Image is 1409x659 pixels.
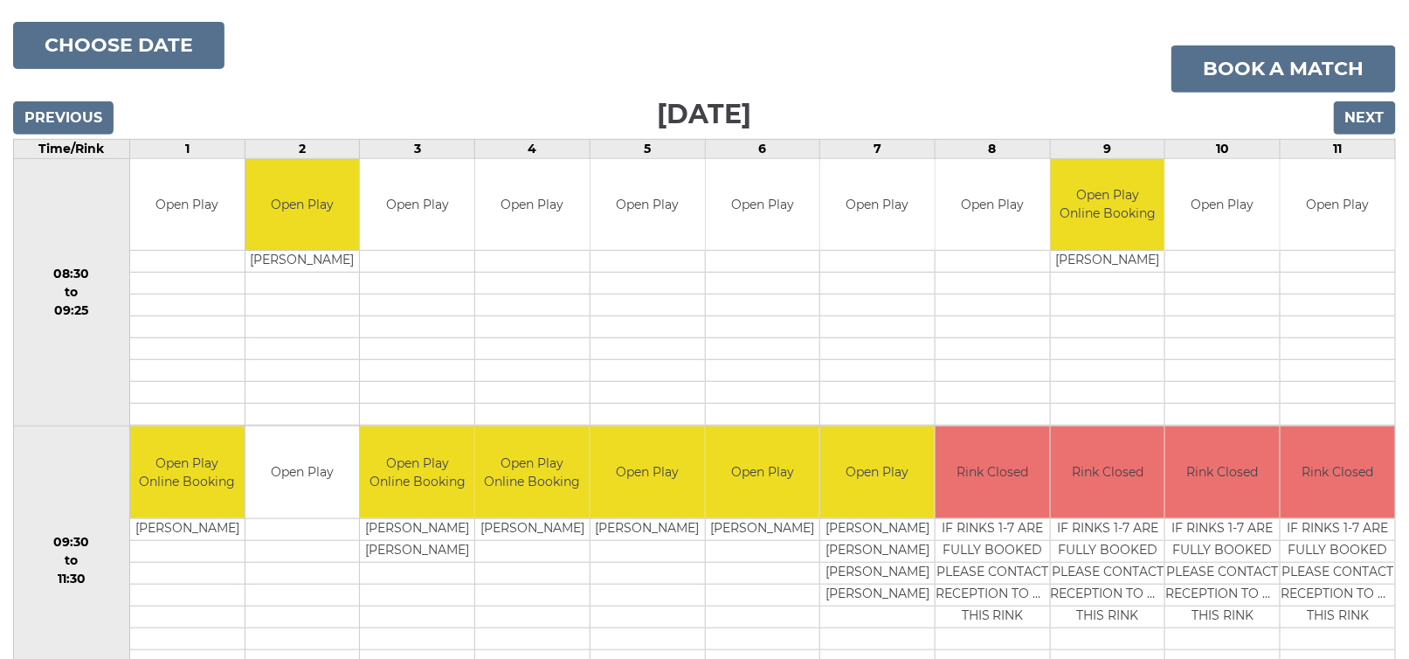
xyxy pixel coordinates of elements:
td: Open Play [591,159,705,251]
td: [PERSON_NAME] [360,518,474,540]
td: Open Play [820,159,935,251]
td: PLEASE CONTACT [1165,562,1280,584]
td: PLEASE CONTACT [936,562,1050,584]
td: 5 [590,139,705,158]
td: PLEASE CONTACT [1281,562,1395,584]
input: Next [1334,101,1396,135]
td: Rink Closed [1281,427,1395,518]
td: IF RINKS 1-7 ARE [936,518,1050,540]
td: RECEPTION TO BOOK [1281,584,1395,606]
td: 7 [820,139,936,158]
td: THIS RINK [936,606,1050,628]
td: Open Play [130,159,245,251]
td: FULLY BOOKED [936,540,1050,562]
td: Open Play [245,427,360,518]
td: Open Play [820,427,935,518]
td: [PERSON_NAME] [820,562,935,584]
td: Open Play [1165,159,1280,251]
td: Open Play [475,159,590,251]
td: 08:30 to 09:25 [14,158,130,427]
td: [PERSON_NAME] [475,518,590,540]
td: Open Play [245,159,360,251]
td: 8 [936,139,1051,158]
td: [PERSON_NAME] [130,518,245,540]
td: Open Play Online Booking [130,427,245,518]
a: Book a match [1171,45,1396,93]
td: Open Play Online Booking [1051,159,1165,251]
td: THIS RINK [1281,606,1395,628]
td: THIS RINK [1051,606,1165,628]
td: FULLY BOOKED [1051,540,1165,562]
td: FULLY BOOKED [1281,540,1395,562]
td: Rink Closed [936,427,1050,518]
td: Open Play [706,427,820,518]
td: 4 [475,139,591,158]
td: IF RINKS 1-7 ARE [1281,518,1395,540]
button: Choose date [13,22,224,69]
td: RECEPTION TO BOOK [1051,584,1165,606]
td: Open Play [936,159,1050,251]
td: Open Play [706,159,820,251]
td: [PERSON_NAME] [820,518,935,540]
td: PLEASE CONTACT [1051,562,1165,584]
td: Open Play [360,159,474,251]
td: THIS RINK [1165,606,1280,628]
td: [PERSON_NAME] [820,540,935,562]
td: 2 [245,139,360,158]
td: 10 [1165,139,1281,158]
td: 1 [130,139,245,158]
td: 9 [1050,139,1165,158]
td: 6 [705,139,820,158]
td: Open Play Online Booking [475,427,590,518]
td: Open Play Online Booking [360,427,474,518]
td: [PERSON_NAME] [360,540,474,562]
td: [PERSON_NAME] [1051,251,1165,273]
td: [PERSON_NAME] [245,251,360,273]
td: IF RINKS 1-7 ARE [1051,518,1165,540]
td: Open Play [1281,159,1395,251]
td: Rink Closed [1051,427,1165,518]
td: Time/Rink [14,139,130,158]
td: RECEPTION TO BOOK [1165,584,1280,606]
td: Open Play [591,427,705,518]
td: 11 [1281,139,1396,158]
td: [PERSON_NAME] [706,518,820,540]
td: RECEPTION TO BOOK [936,584,1050,606]
td: 3 [360,139,475,158]
td: [PERSON_NAME] [591,518,705,540]
td: IF RINKS 1-7 ARE [1165,518,1280,540]
input: Previous [13,101,114,135]
td: Rink Closed [1165,427,1280,518]
td: [PERSON_NAME] [820,584,935,606]
td: FULLY BOOKED [1165,540,1280,562]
